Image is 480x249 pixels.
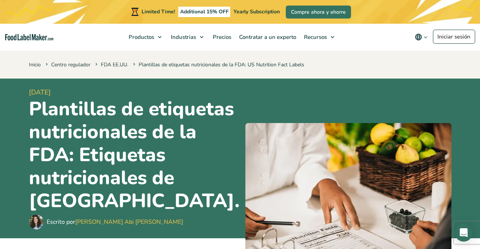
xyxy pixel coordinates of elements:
[167,24,207,50] a: Industrias
[29,215,44,229] img: Maria Abi Hanna - Etiquetadora de alimentos
[286,6,351,19] a: Compre ahora y ahorre
[125,24,165,50] a: Productos
[75,218,183,226] a: [PERSON_NAME] Abi [PERSON_NAME]
[29,61,41,68] a: Inicio
[234,8,280,15] span: Yearly Subscription
[211,33,232,41] span: Precios
[126,33,155,41] span: Productos
[101,61,128,68] a: FDA EE.UU.
[302,33,328,41] span: Recursos
[29,87,239,97] span: [DATE]
[209,24,234,50] a: Precios
[51,61,90,68] a: Centro regulador
[433,30,475,44] a: Iniciar sesión
[29,97,239,213] h1: Plantillas de etiquetas nutricionales de la FDA: Etiquetas nutricionales de [GEOGRAPHIC_DATA].
[142,8,175,15] span: Limited Time!
[455,224,473,242] div: Open Intercom Messenger
[178,7,231,17] span: Additional 15% OFF
[300,24,338,50] a: Recursos
[169,33,197,41] span: Industrias
[47,218,183,226] div: Escrito por
[132,61,304,68] span: Plantillas de etiquetas nutricionales de la FDA: US Nutrition Fact Labels
[237,33,297,41] span: Contratar a un experto
[235,24,298,50] a: Contratar a un experto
